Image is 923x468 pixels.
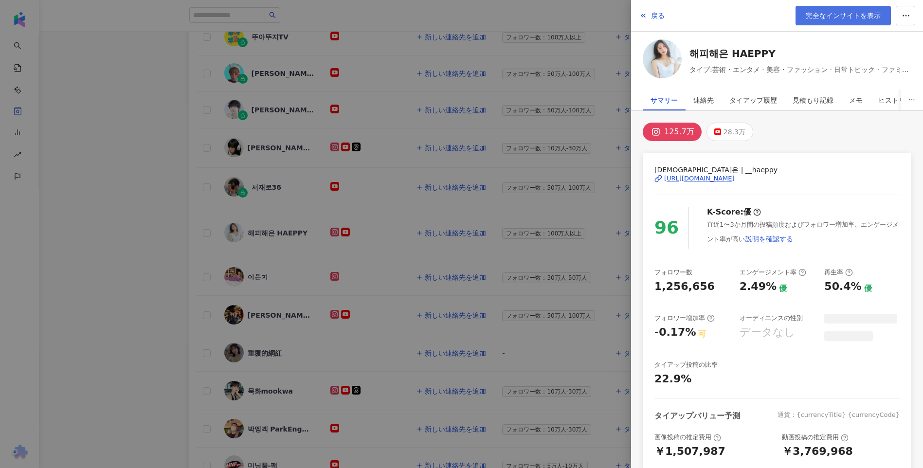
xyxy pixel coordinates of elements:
button: 戻る [639,6,665,25]
div: メモ [849,90,863,110]
div: 優 [743,207,751,217]
div: タイアップ投稿の比率 [654,360,718,369]
span: 戻る [651,12,665,19]
div: フォロワー増加率 [654,314,715,323]
div: タイアップバリュー予測 [654,411,740,421]
div: ヒストリー [878,90,912,110]
button: 125.7万 [643,123,702,141]
div: 優 [864,283,872,294]
button: ellipsis [901,90,923,110]
div: [URL][DOMAIN_NAME] [664,174,735,183]
span: タイプ:芸術・エンタメ · 美容・ファッション · 日常トピック · ファミリー · グルメ · ライフスタイル · 車・バイク [689,64,911,75]
button: 説明を確認する [745,229,794,249]
a: KOL Avatar [643,39,682,82]
div: フォロワー数 [654,268,692,277]
button: 28.3万 [706,123,753,141]
div: 動画投稿の推定費用 [782,433,849,442]
div: ￥1,507,987 [654,444,725,459]
div: エンゲージメント率 [740,268,806,277]
div: 連絡先 [693,90,714,110]
img: KOL Avatar [643,39,682,78]
div: 見積もり記録 [793,90,833,110]
div: 可 [698,329,706,340]
a: 해피해은 HAEPPY [689,47,911,60]
div: ￥3,769,968 [782,444,853,459]
div: サマリー [651,90,678,110]
a: [URL][DOMAIN_NAME] [654,174,900,183]
span: ellipsis [908,96,915,103]
div: 125.7万 [664,125,694,139]
div: 22.9% [654,372,691,387]
div: オーディエンスの性別 [740,314,803,323]
div: タイアップ履歴 [729,90,777,110]
div: 再生率 [824,268,853,277]
a: 完全なインサイトを表示 [796,6,891,25]
div: データなし [740,325,795,340]
div: 通貨：{currencyTitle} {currencyCode} [778,411,900,421]
div: 2.49% [740,279,777,294]
div: 優 [779,283,787,294]
div: 96 [654,214,679,242]
div: 50.4% [824,279,861,294]
div: 1,256,656 [654,279,715,294]
span: 説明を確認する [745,235,793,243]
div: -0.17% [654,325,696,340]
div: 28.3万 [724,125,745,139]
span: 完全なインサイトを表示 [806,12,881,19]
div: 画像投稿の推定費用 [654,433,721,442]
span: [DEMOGRAPHIC_DATA]은 | __haeppy [654,164,900,175]
div: K-Score : [707,207,761,217]
div: 直近1〜3か月間の投稿頻度およびフォロワー増加率、エンゲージメント率が高い [707,220,900,249]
